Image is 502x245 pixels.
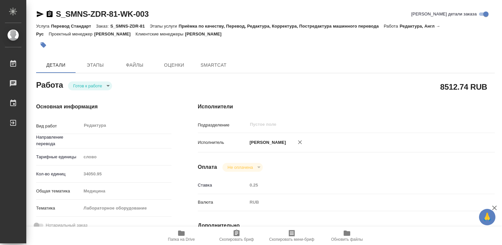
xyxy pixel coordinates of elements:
h2: 8512.74 RUB [440,81,487,92]
p: Направление перевода [36,134,81,147]
p: Общая тематика [36,188,81,194]
p: Перевод Стандарт [51,24,96,29]
p: Ставка [198,182,247,189]
span: Нотариальный заказ [46,222,87,229]
span: Обновить файлы [331,237,363,242]
h4: Основная информация [36,103,171,111]
p: Тарифные единицы [36,154,81,160]
button: Скопировать бриф [209,227,264,245]
span: [PERSON_NAME] детали заказа [411,11,477,17]
p: [PERSON_NAME] [94,32,136,36]
button: 🙏 [479,209,495,225]
button: Не оплачена [226,165,255,170]
span: SmartCat [198,61,229,69]
p: Этапы услуги [150,24,179,29]
p: Приёмка по качеству, Перевод, Редактура, Корректура, Постредактура машинного перевода [179,24,384,29]
p: Тематика [36,205,81,212]
button: Папка на Drive [154,227,209,245]
span: Детали [40,61,72,69]
p: Вид работ [36,123,81,129]
p: S_SMNS-ZDR-81 [110,24,150,29]
button: Готов к работе [71,83,104,89]
p: Проектный менеджер [49,32,94,36]
div: слово [81,151,171,163]
span: Оценки [158,61,190,69]
span: Скопировать мини-бриф [269,237,314,242]
button: Добавить тэг [36,38,51,52]
p: Подразделение [198,122,247,128]
span: Этапы [80,61,111,69]
p: Исполнитель [198,139,247,146]
a: S_SMNS-ZDR-81-WK-003 [56,10,149,18]
p: [PERSON_NAME] [185,32,226,36]
button: Скопировать мини-бриф [264,227,319,245]
div: Медицина [81,186,171,197]
div: Лабораторное оборудование [81,203,171,214]
p: [PERSON_NAME] [247,139,286,146]
button: Скопировать ссылку [46,10,54,18]
h4: Исполнители [198,103,495,111]
p: Заказ: [96,24,110,29]
span: Папка на Drive [168,237,195,242]
h2: Работа [36,78,63,90]
input: Пустое поле [81,169,171,179]
h4: Оплата [198,163,217,171]
input: Пустое поле [249,121,455,128]
span: Скопировать бриф [219,237,254,242]
input: Пустое поле [247,180,470,190]
span: 🙏 [482,210,493,224]
p: Клиентские менеджеры [136,32,185,36]
p: Услуга [36,24,51,29]
div: Готов к работе [68,81,112,90]
div: RUB [247,197,470,208]
p: Кол-во единиц [36,171,81,177]
button: Удалить исполнителя [293,135,307,149]
p: Валюта [198,199,247,206]
button: Обновить файлы [319,227,375,245]
div: Готов к работе [222,163,263,172]
h4: Дополнительно [198,222,495,230]
button: Скопировать ссылку для ЯМессенджера [36,10,44,18]
span: Файлы [119,61,150,69]
p: Работа [384,24,400,29]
